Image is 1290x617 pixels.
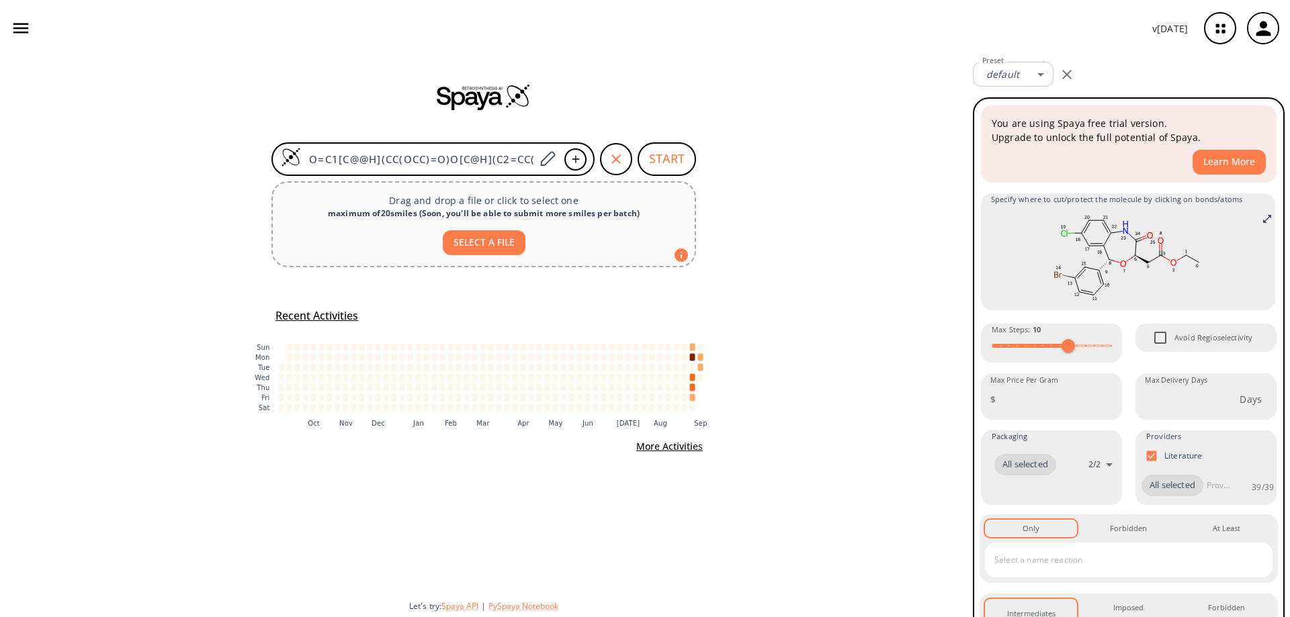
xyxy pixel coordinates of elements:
p: $ [990,392,996,406]
div: maximum of 20 smiles ( Soon, you'll be able to submit more smiles per batch ) [284,207,684,220]
svg: O=C1[C@@H](CC(OCC)=O)O[C@H](C2=CC(Br)=CC=C2)C3=CC(Cl)=CC=C3N1 [991,211,1265,305]
input: Provider name [1203,475,1233,496]
text: Sun [257,344,269,351]
button: At Least [1180,520,1273,537]
button: SELECT A FILE [443,230,525,255]
img: Spaya logo [437,83,531,110]
p: Days [1240,392,1262,406]
input: Select a name reaction [991,549,1246,571]
button: Forbidden [1082,520,1174,537]
text: Feb [445,419,457,426]
span: | [478,600,488,612]
span: Avoid Regioselectivity [1174,332,1252,344]
text: Nov [339,419,353,426]
p: v [DATE] [1152,21,1188,36]
span: Providers [1146,430,1181,442]
button: START [638,142,696,176]
text: Fri [261,394,269,401]
svg: Full screen [1262,213,1273,224]
button: PySpaya Notebook [488,600,558,612]
button: Spaya API [441,600,478,612]
input: Enter SMILES [301,152,535,166]
label: Preset [982,56,1004,66]
text: Tue [257,364,270,371]
p: 39 / 39 [1252,481,1274,493]
text: Apr [517,419,529,426]
text: Jan [413,419,424,426]
button: Recent Activities [270,305,363,327]
span: Packaging [992,430,1027,442]
text: Sep [694,419,707,426]
p: 2 / 2 [1088,459,1101,470]
text: [DATE] [617,419,640,426]
strong: 10 [1033,324,1041,334]
text: Jun [582,419,593,426]
p: Literature [1164,450,1203,461]
img: Logo Spaya [281,147,301,167]
g: cell [279,343,703,411]
em: default [986,68,1019,81]
p: You are using Spaya free trial version. Upgrade to unlock the full potential of Spaya. [992,116,1266,144]
h5: Recent Activities [275,309,358,323]
text: Mon [255,354,270,361]
span: All selected [1142,479,1203,492]
div: At Least [1213,522,1240,534]
g: y-axis tick label [255,344,269,412]
button: More Activities [631,434,708,459]
button: Only [985,520,1077,537]
button: Learn More [1193,150,1266,175]
span: All selected [994,458,1056,471]
g: x-axis tick label [308,419,707,426]
text: May [548,419,562,426]
span: Avoid Regioselectivity [1146,324,1174,352]
span: Max Steps : [992,324,1041,336]
label: Max Price Per Gram [990,375,1058,385]
text: Dec [372,419,385,426]
div: Only [1023,522,1039,534]
text: Thu [256,384,269,391]
label: Max Delivery Days [1145,375,1207,385]
div: Let's try: [409,600,962,612]
div: Forbidden [1110,522,1147,534]
span: Specify where to cut/protect the molecule by clicking on bonds/atoms [991,193,1265,205]
text: Mar [476,419,490,426]
text: Wed [255,374,269,381]
text: Oct [308,419,320,426]
p: Drag and drop a file or click to select one [284,193,684,207]
text: Aug [654,419,667,426]
text: Sat [259,404,270,412]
